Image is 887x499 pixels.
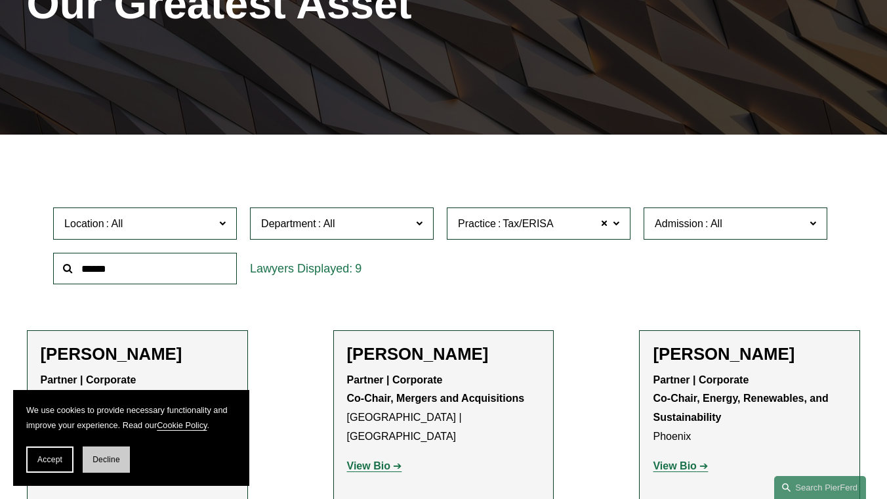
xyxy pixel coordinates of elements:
[26,446,73,473] button: Accept
[26,403,236,433] p: We use cookies to provide necessary functionality and improve your experience. Read our .
[347,393,525,404] strong: Co-Chair, Mergers and Acquisitions
[653,460,696,471] strong: View Bio
[355,262,361,275] span: 9
[653,393,831,423] strong: Co-Chair, Energy, Renewables, and Sustainability
[774,476,866,499] a: Search this site
[655,218,703,229] span: Admission
[458,218,496,229] span: Practice
[653,344,846,364] h2: [PERSON_NAME]
[157,420,207,430] a: Cookie Policy
[41,371,234,409] p: [US_STATE]
[347,460,402,471] a: View Bio
[347,460,390,471] strong: View Bio
[41,344,234,364] h2: [PERSON_NAME]
[653,374,749,385] strong: Partner | Corporate
[347,374,443,385] strong: Partner | Corporate
[653,371,846,446] p: Phoenix
[261,218,316,229] span: Department
[83,446,130,473] button: Decline
[503,215,553,232] span: Tax/ERISA
[347,344,541,364] h2: [PERSON_NAME]
[37,455,62,464] span: Accept
[347,371,541,446] p: [GEOGRAPHIC_DATA] | [GEOGRAPHIC_DATA]
[41,374,136,385] strong: Partner | Corporate
[93,455,120,464] span: Decline
[64,218,104,229] span: Location
[653,460,708,471] a: View Bio
[13,390,249,486] section: Cookie banner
